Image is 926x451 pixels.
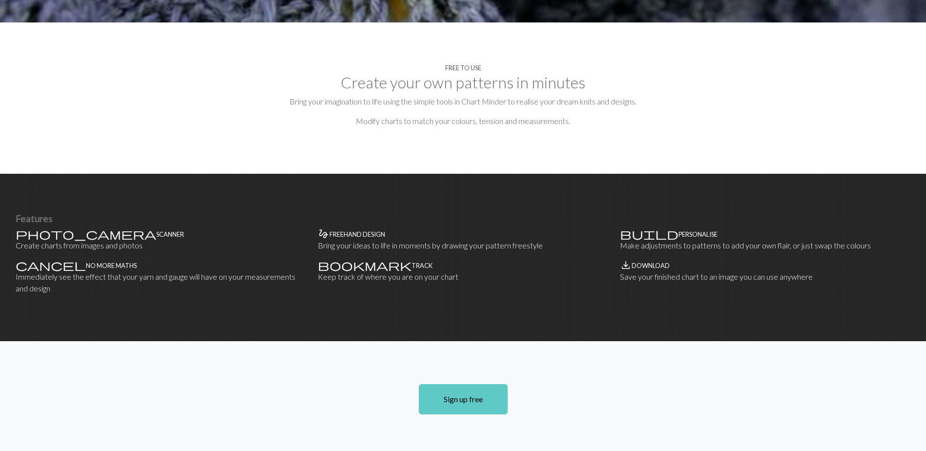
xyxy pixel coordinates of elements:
h2: Create your own patterns in minutes [16,73,910,92]
h3: Features [16,213,910,224]
h4: Download [632,262,670,269]
p: Save your finished chart to an image you can use anywhere [620,271,910,283]
a: Sign up free [419,384,508,414]
p: Immediately see the effect that your yarn and gauge will have on your measurements and design [16,271,306,294]
h4: Track [412,262,432,269]
h4: Free to use [445,64,481,72]
p: Bring your ideas to life in moments by drawing your pattern freestyle [318,240,608,251]
span: build [620,227,679,241]
span: gesture [318,227,329,241]
p: Modify charts to match your colours, tension and measurements. [16,115,910,127]
span: save_alt [620,258,632,272]
h4: No more maths [86,262,137,269]
p: Create charts from images and photos [16,240,306,251]
p: Bring your imagination to life using the simple tools in Chart Minder to realise your dream knits... [16,96,910,107]
p: Keep track of where you are on your chart [318,271,608,283]
h4: Personalise [679,231,718,238]
span: bookmark [318,258,412,272]
h4: Scanner [156,231,184,238]
h4: Freehand design [329,231,385,238]
span: photo_camera [16,227,156,241]
span: cancel [16,258,86,272]
p: Make adjustments to patterns to add your own flair, or just swap the colours [620,240,910,251]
